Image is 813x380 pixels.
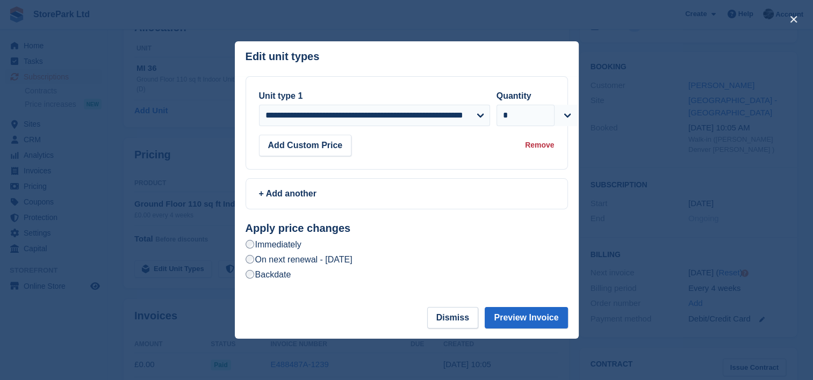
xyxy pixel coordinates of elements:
input: Immediately [246,240,254,249]
label: Quantity [497,91,531,100]
label: Backdate [246,269,291,280]
button: Dismiss [427,307,478,328]
button: Add Custom Price [259,135,352,156]
div: Remove [525,140,554,151]
label: Immediately [246,239,301,250]
div: + Add another [259,187,555,200]
input: On next renewal - [DATE] [246,255,254,264]
label: On next renewal - [DATE] [246,254,352,265]
label: Unit type 1 [259,91,303,100]
a: + Add another [246,178,568,209]
input: Backdate [246,270,254,279]
strong: Apply price changes [246,222,351,234]
button: Preview Invoice [485,307,567,328]
p: Edit unit types [246,50,320,63]
button: close [785,11,802,28]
